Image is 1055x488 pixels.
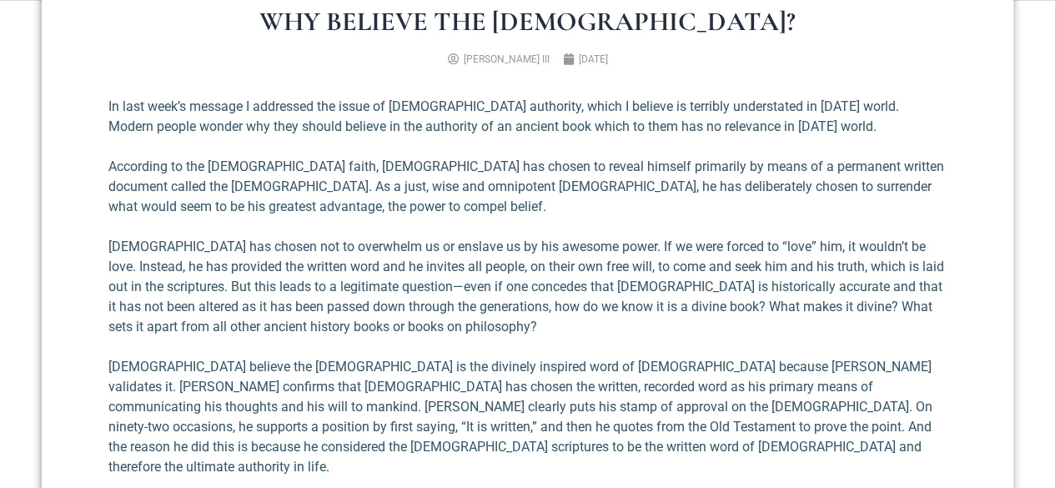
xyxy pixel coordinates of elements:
h1: Why Believe the [DEMOGRAPHIC_DATA]? [108,8,947,35]
p: [DEMOGRAPHIC_DATA] has chosen not to overwhelm us or enslave us by his awesome power. If we were ... [108,237,947,337]
p: In last week’s message I addressed the issue of [DEMOGRAPHIC_DATA] authority, which I believe is ... [108,97,947,137]
p: According to the [DEMOGRAPHIC_DATA] faith, [DEMOGRAPHIC_DATA] has chosen to reveal himself primar... [108,157,947,217]
a: [DATE] [563,52,608,67]
time: [DATE] [579,53,608,65]
span: [PERSON_NAME] III [464,53,550,65]
p: [DEMOGRAPHIC_DATA] believe the [DEMOGRAPHIC_DATA] is the divinely inspired word of [DEMOGRAPHIC_D... [108,357,947,477]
